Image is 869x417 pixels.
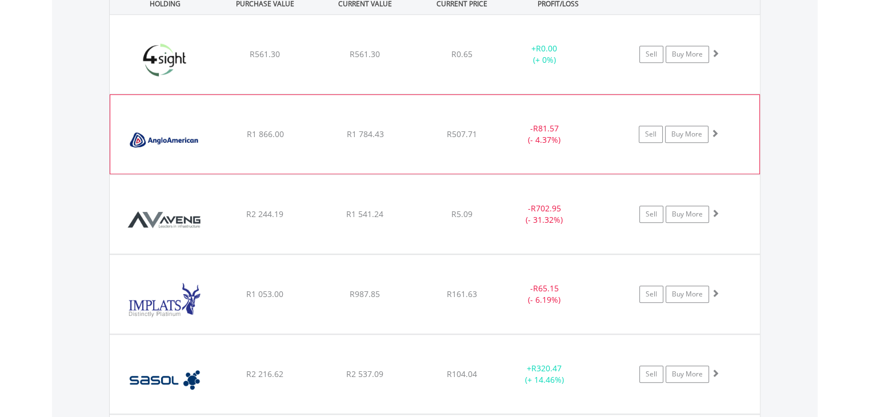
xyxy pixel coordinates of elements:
[501,123,587,146] div: - (- 4.37%)
[639,46,663,63] a: Sell
[346,209,383,219] span: R1 541.24
[246,368,283,379] span: R2 216.62
[502,43,588,66] div: + (+ 0%)
[447,288,477,299] span: R161.63
[250,49,280,59] span: R561.30
[350,288,380,299] span: R987.85
[116,109,214,171] img: EQU.ZA.AGL.png
[447,129,477,139] span: R507.71
[502,363,588,386] div: + (+ 14.46%)
[639,366,663,383] a: Sell
[666,46,709,63] a: Buy More
[666,286,709,303] a: Buy More
[665,126,708,143] a: Buy More
[639,126,663,143] a: Sell
[666,366,709,383] a: Buy More
[451,49,472,59] span: R0.65
[502,283,588,306] div: - (- 6.19%)
[639,286,663,303] a: Sell
[666,206,709,223] a: Buy More
[350,49,380,59] span: R561.30
[531,363,562,374] span: R320.47
[536,43,557,54] span: R0.00
[246,129,283,139] span: R1 866.00
[115,349,214,411] img: EQU.ZA.SOL.png
[502,203,588,226] div: - (- 31.32%)
[533,283,559,294] span: R65.15
[115,189,214,251] img: EQU.ZA.AEG.png
[639,206,663,223] a: Sell
[531,203,561,214] span: R702.95
[115,269,214,331] img: EQU.ZA.IMP.png
[447,368,477,379] span: R104.04
[115,29,214,91] img: EQU.ZA.4SI.png
[246,209,283,219] span: R2 244.19
[346,368,383,379] span: R2 537.09
[451,209,472,219] span: R5.09
[532,123,558,134] span: R81.57
[346,129,383,139] span: R1 784.43
[246,288,283,299] span: R1 053.00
